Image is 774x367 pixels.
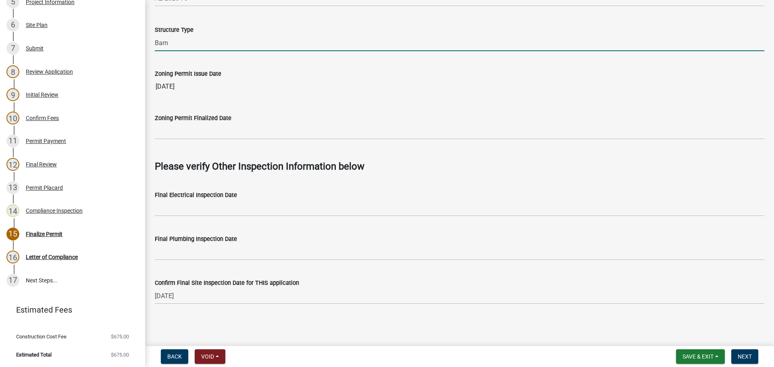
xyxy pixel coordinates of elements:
[6,112,19,124] div: 10
[155,116,231,121] label: Zoning Permit Finalized Date
[6,42,19,55] div: 7
[201,353,214,360] span: Void
[155,27,193,33] label: Structure Type
[26,92,58,97] div: Initial Review
[6,181,19,194] div: 13
[26,254,78,260] div: Letter of Compliance
[676,349,725,364] button: Save & Exit
[6,228,19,241] div: 15
[26,22,48,28] div: Site Plan
[26,69,73,75] div: Review Application
[6,204,19,217] div: 14
[26,115,59,121] div: Confirm Fees
[26,46,44,51] div: Submit
[26,208,83,214] div: Compliance Inspection
[111,334,129,339] span: $675.00
[731,349,758,364] button: Next
[6,135,19,147] div: 11
[26,138,66,144] div: Permit Payment
[16,334,67,339] span: Construction Cost Fee
[155,236,237,242] label: Final Plumbing Inspection Date
[155,161,364,172] strong: Please verify Other Inspection Information below
[6,19,19,31] div: 6
[6,251,19,263] div: 16
[155,193,237,198] label: Final Electrical Inspection Date
[6,158,19,171] div: 12
[738,353,752,360] span: Next
[26,185,63,191] div: Permit Placard
[6,302,132,318] a: Estimated Fees
[16,352,52,357] span: Estimated Total
[167,353,182,360] span: Back
[155,71,221,77] label: Zoning Permit Issue Date
[6,65,19,78] div: 8
[6,88,19,101] div: 9
[111,352,129,357] span: $675.00
[26,162,57,167] div: Final Review
[682,353,714,360] span: Save & Exit
[26,231,62,237] div: Finalize Permit
[6,274,19,287] div: 17
[161,349,188,364] button: Back
[155,280,299,286] label: Confirm Final Site Inspection Date for THIS application
[195,349,225,364] button: Void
